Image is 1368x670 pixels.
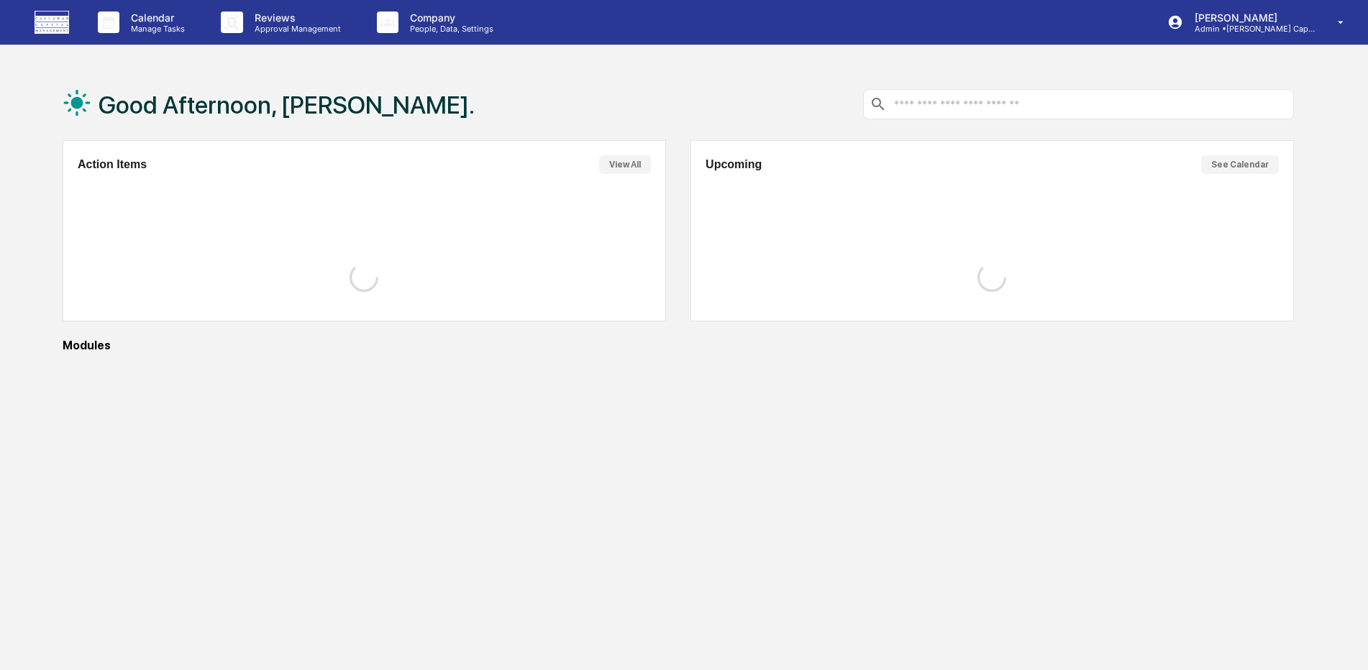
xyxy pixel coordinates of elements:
h1: Good Afternoon, [PERSON_NAME]. [99,91,475,119]
button: See Calendar [1201,155,1279,174]
p: Calendar [119,12,192,24]
h2: Action Items [78,158,147,171]
p: Admin • [PERSON_NAME] Capital [1183,24,1317,34]
h2: Upcoming [706,158,762,171]
p: Reviews [243,12,348,24]
div: Modules [63,339,1294,352]
p: People, Data, Settings [398,24,501,34]
p: Approval Management [243,24,348,34]
p: Manage Tasks [119,24,192,34]
p: [PERSON_NAME] [1183,12,1317,24]
img: logo [35,11,69,34]
button: View All [599,155,651,174]
p: Company [398,12,501,24]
